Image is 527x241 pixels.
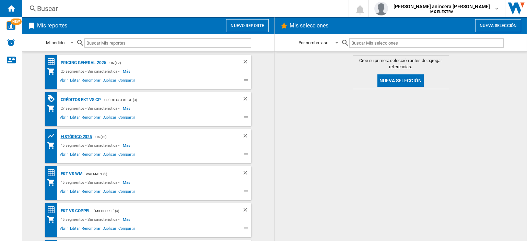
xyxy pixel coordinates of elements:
[377,74,424,87] button: Nueva selección
[59,141,123,149] div: 15 segmentos - Sin característica -
[101,96,229,104] div: - CRÉDITOS EKT-CP (3)
[91,207,228,215] div: - "MX COPPEL" (4)
[123,104,131,112] span: Más
[242,59,251,67] div: Borrar
[288,19,330,32] h2: Mis selecciones
[69,114,81,122] span: Editar
[69,188,81,196] span: Editar
[81,114,101,122] span: Renombrar
[374,2,388,15] img: profile.jpg
[69,151,81,159] span: Editar
[242,133,251,141] div: Borrar
[47,132,59,140] div: Cuadrícula de precios de productos
[59,225,69,233] span: Abrir
[102,225,117,233] span: Duplicar
[59,59,106,67] div: PRICING GENERAL 2025
[123,178,131,186] span: Más
[242,170,251,178] div: Borrar
[430,10,453,14] b: MX ELEKTRA
[47,95,59,103] div: Matriz de PROMOCIONES
[106,59,229,67] div: - OK (12)
[47,141,59,149] div: Mi colección
[47,169,59,177] div: Matriz de precios
[349,38,503,48] input: Buscar Mis selecciones
[242,207,251,215] div: Borrar
[102,114,117,122] span: Duplicar
[81,77,101,85] span: Renombrar
[81,188,101,196] span: Renombrar
[59,207,91,215] div: EKT VS COPPEL
[83,170,229,178] div: - WALMART (2)
[36,19,69,32] h2: Mis reportes
[59,170,83,178] div: EKT VS WM
[102,151,117,159] span: Duplicar
[353,58,449,70] span: Cree su primera selección antes de agregar referencias.
[394,3,490,10] span: [PERSON_NAME] anincera [PERSON_NAME]
[81,151,101,159] span: Renombrar
[47,215,59,224] div: Mi colección
[59,133,92,141] div: HISTÓRICO 2025
[226,19,269,32] button: Nuevo reporte
[69,225,81,233] span: Editar
[59,114,69,122] span: Abrir
[47,206,59,214] div: Matriz de precios
[69,77,81,85] span: Editar
[7,21,15,30] img: wise-card.svg
[7,38,15,47] img: alerts-logo.svg
[46,40,65,45] div: Mi pedido
[117,77,136,85] span: Compartir
[123,67,131,75] span: Más
[59,67,123,75] div: 26 segmentos - Sin característica -
[47,58,59,66] div: Matriz de precios
[117,151,136,159] span: Compartir
[117,114,136,122] span: Compartir
[59,77,69,85] span: Abrir
[47,67,59,75] div: Mi colección
[84,38,251,48] input: Buscar Mis reportes
[123,141,131,149] span: Más
[117,225,136,233] span: Compartir
[59,151,69,159] span: Abrir
[11,19,22,25] span: NEW
[59,96,101,104] div: CRÉDITOS EKT VS CP
[59,215,123,224] div: 15 segmentos - Sin característica -
[81,225,101,233] span: Renombrar
[59,178,123,186] div: 15 segmentos - Sin característica -
[117,188,136,196] span: Compartir
[37,4,331,13] div: Buscar
[47,104,59,112] div: Mi colección
[242,96,251,104] div: Borrar
[59,104,123,112] div: 27 segmentos - Sin característica -
[102,188,117,196] span: Duplicar
[92,133,228,141] div: - OK (12)
[123,215,131,224] span: Más
[59,188,69,196] span: Abrir
[102,77,117,85] span: Duplicar
[298,40,330,45] div: Por nombre asc.
[47,178,59,186] div: Mi colección
[475,19,521,32] button: Nueva selección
